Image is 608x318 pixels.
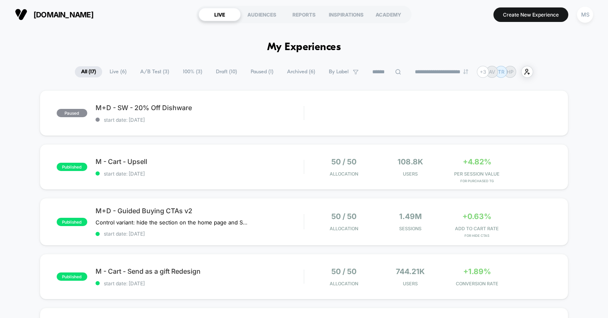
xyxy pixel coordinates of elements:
[96,171,304,177] span: start date: [DATE]
[330,171,358,177] span: Allocation
[397,157,423,166] span: 108.8k
[330,281,358,287] span: Allocation
[463,267,491,276] span: +1.89%
[96,280,304,287] span: start date: [DATE]
[463,69,468,74] img: end
[281,66,321,77] span: Archived ( 6 )
[498,69,505,75] p: TR
[241,8,283,21] div: AUDIENCES
[96,104,304,112] span: M+D - SW - 20% Off Dishware
[462,212,491,221] span: +0.63%
[96,157,304,166] span: M - Cart - Upsell
[210,66,243,77] span: Draft ( 10 )
[379,171,442,177] span: Users
[446,171,508,177] span: PER SESSION VALUE
[57,109,87,117] span: paused
[367,8,409,21] div: ACADEMY
[379,281,442,287] span: Users
[493,7,568,22] button: Create New Experience
[57,163,87,171] span: published
[325,8,367,21] div: INSPIRATIONS
[12,8,96,21] button: [DOMAIN_NAME]
[446,179,508,183] span: for Purchased TG
[199,8,241,21] div: LIVE
[244,66,280,77] span: Paused ( 1 )
[283,8,325,21] div: REPORTS
[267,41,341,53] h1: My Experiences
[96,231,304,237] span: start date: [DATE]
[330,226,358,231] span: Allocation
[134,66,175,77] span: A/B Test ( 3 )
[96,219,249,226] span: Control variant: hide the section on the home page and S2D PDP, hide GWYF CTATest variant: add th...
[577,7,593,23] div: MS
[75,66,102,77] span: All ( 17 )
[477,66,489,78] div: + 3
[57,272,87,281] span: published
[399,212,422,221] span: 1.49M
[331,267,357,276] span: 50 / 50
[103,66,133,77] span: Live ( 6 )
[331,212,357,221] span: 50 / 50
[574,6,596,23] button: MS
[15,8,27,21] img: Visually logo
[96,117,304,123] span: start date: [DATE]
[446,226,508,231] span: ADD TO CART RATE
[507,69,514,75] p: HP
[489,69,495,75] p: AV
[331,157,357,166] span: 50 / 50
[177,66,208,77] span: 100% ( 3 )
[329,69,349,75] span: By Label
[463,157,491,166] span: +4.82%
[96,267,304,275] span: M - Cart - Send as a gift Redesign
[96,207,304,215] span: M+D - Guided Buying CTAs v2
[34,10,93,19] span: [DOMAIN_NAME]
[396,267,425,276] span: 744.21k
[57,218,87,226] span: published
[446,281,508,287] span: CONVERSION RATE
[446,234,508,238] span: for Hide CTAs
[379,226,442,231] span: Sessions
